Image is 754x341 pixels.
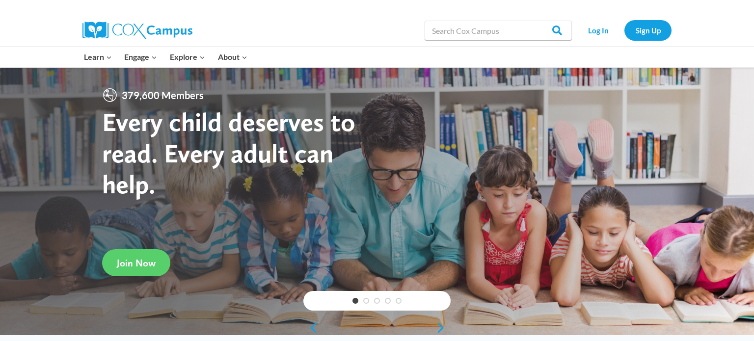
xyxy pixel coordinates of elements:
span: 379,600 Members [118,87,208,103]
span: Learn [84,51,112,63]
img: Cox Campus [82,22,192,39]
span: Explore [170,51,205,63]
span: Engage [124,51,157,63]
input: Search Cox Campus [425,21,572,40]
nav: Primary Navigation [78,47,253,67]
a: 4 [385,298,391,304]
a: previous [303,322,318,334]
a: Log In [577,20,619,40]
a: next [436,322,451,334]
a: 5 [396,298,402,304]
a: Sign Up [624,20,672,40]
a: 3 [374,298,380,304]
strong: Every child deserves to read. Every adult can help. [102,106,355,200]
span: About [218,51,247,63]
nav: Secondary Navigation [577,20,672,40]
a: 1 [352,298,358,304]
a: 2 [363,298,369,304]
a: Join Now [102,249,170,276]
span: Join Now [117,257,156,269]
div: content slider buttons [303,318,451,338]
